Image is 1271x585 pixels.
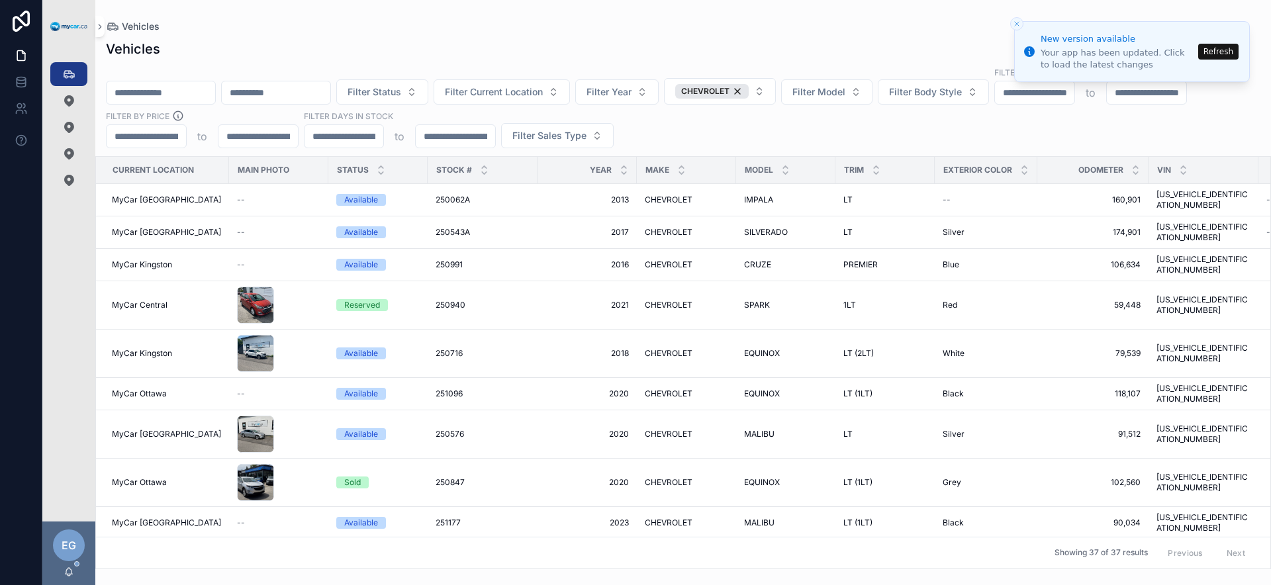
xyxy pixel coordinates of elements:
span: -- [237,388,245,399]
a: MyCar [GEOGRAPHIC_DATA] [112,227,221,238]
a: MyCar Kingston [112,348,221,359]
span: 2016 [545,259,629,270]
span: LT [843,429,853,439]
span: 250716 [436,348,463,359]
button: Select Button [781,79,872,105]
a: CHEVROLET [645,429,728,439]
a: CHEVROLET [645,517,728,528]
a: Black [943,388,1029,399]
span: [US_VEHICLE_IDENTIFICATION_NUMBER] [1156,254,1250,275]
div: New version available [1041,32,1194,46]
span: 174,901 [1045,227,1141,238]
a: -- [237,259,320,270]
span: Exterior Color [943,165,1012,175]
div: Reserved [344,299,380,311]
a: -- [237,517,320,528]
a: SILVERADO [744,227,827,238]
a: 250991 [436,259,530,270]
span: White [943,348,965,359]
span: -- [943,195,951,205]
span: 59,448 [1045,300,1141,310]
span: 250576 [436,429,464,439]
h1: Vehicles [106,40,160,58]
span: EQUINOX [744,477,780,488]
span: Silver [943,429,965,439]
a: [US_VEHICLE_IDENTIFICATION_NUMBER] [1156,383,1250,404]
span: CHEVROLET [645,477,692,488]
button: Select Button [664,78,776,105]
span: [US_VEHICLE_IDENTIFICATION_NUMBER] [1156,512,1250,533]
span: LT (2LT) [843,348,874,359]
span: Filter Model [792,85,845,99]
a: 251177 [436,517,530,528]
a: 118,107 [1045,388,1141,399]
button: Select Button [575,79,659,105]
span: MyCar Ottawa [112,388,167,399]
span: Vehicles [122,20,160,33]
a: Reserved [336,299,420,311]
span: MyCar Central [112,300,167,310]
span: [US_VEHICLE_IDENTIFICATION_NUMBER] [1156,424,1250,445]
a: Silver [943,429,1029,439]
a: [US_VEHICLE_IDENTIFICATION_NUMBER] [1156,189,1250,210]
a: 2020 [545,429,629,439]
span: Black [943,517,964,528]
button: Select Button [878,79,989,105]
div: Available [344,388,378,400]
span: Filter Sales Type [512,129,587,142]
label: FILTER BY PRICE [106,110,169,122]
span: MALIBU [744,429,775,439]
p: to [395,128,404,144]
a: Available [336,194,420,206]
span: 2013 [545,195,629,205]
a: 79,539 [1045,348,1141,359]
a: 102,560 [1045,477,1141,488]
a: 250543A [436,227,530,238]
a: MyCar [GEOGRAPHIC_DATA] [112,195,221,205]
a: MyCar [GEOGRAPHIC_DATA] [112,517,221,528]
a: LT (1LT) [843,517,927,528]
a: 90,034 [1045,517,1141,528]
a: [US_VEHICLE_IDENTIFICATION_NUMBER] [1156,472,1250,493]
a: CRUZE [744,259,827,270]
a: -- [237,195,320,205]
span: EQUINOX [744,348,780,359]
div: Available [344,428,378,440]
span: 1LT [843,300,856,310]
a: EQUINOX [744,388,827,399]
span: CHEVROLET [681,86,730,97]
span: SPARK [744,300,770,310]
a: 250847 [436,477,530,488]
span: Filter Year [587,85,632,99]
a: CHEVROLET [645,195,728,205]
span: 160,901 [1045,195,1141,205]
a: MALIBU [744,517,827,528]
a: [US_VEHICLE_IDENTIFICATION_NUMBER] [1156,294,1250,316]
span: MyCar Kingston [112,259,172,270]
a: 2021 [545,300,629,310]
span: 2017 [545,227,629,238]
label: Filter By Mileage [994,66,1070,78]
span: EG [62,537,76,553]
span: Blue [943,259,959,270]
a: CHEVROLET [645,477,728,488]
span: 106,634 [1045,259,1141,270]
a: LT (2LT) [843,348,927,359]
span: Odometer [1078,165,1123,175]
a: Grey [943,477,1029,488]
a: 250576 [436,429,530,439]
label: Filter Days In Stock [304,110,393,122]
span: Filter Body Style [889,85,962,99]
a: 250940 [436,300,530,310]
span: -- [237,227,245,238]
a: CHEVROLET [645,259,728,270]
a: Red [943,300,1029,310]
